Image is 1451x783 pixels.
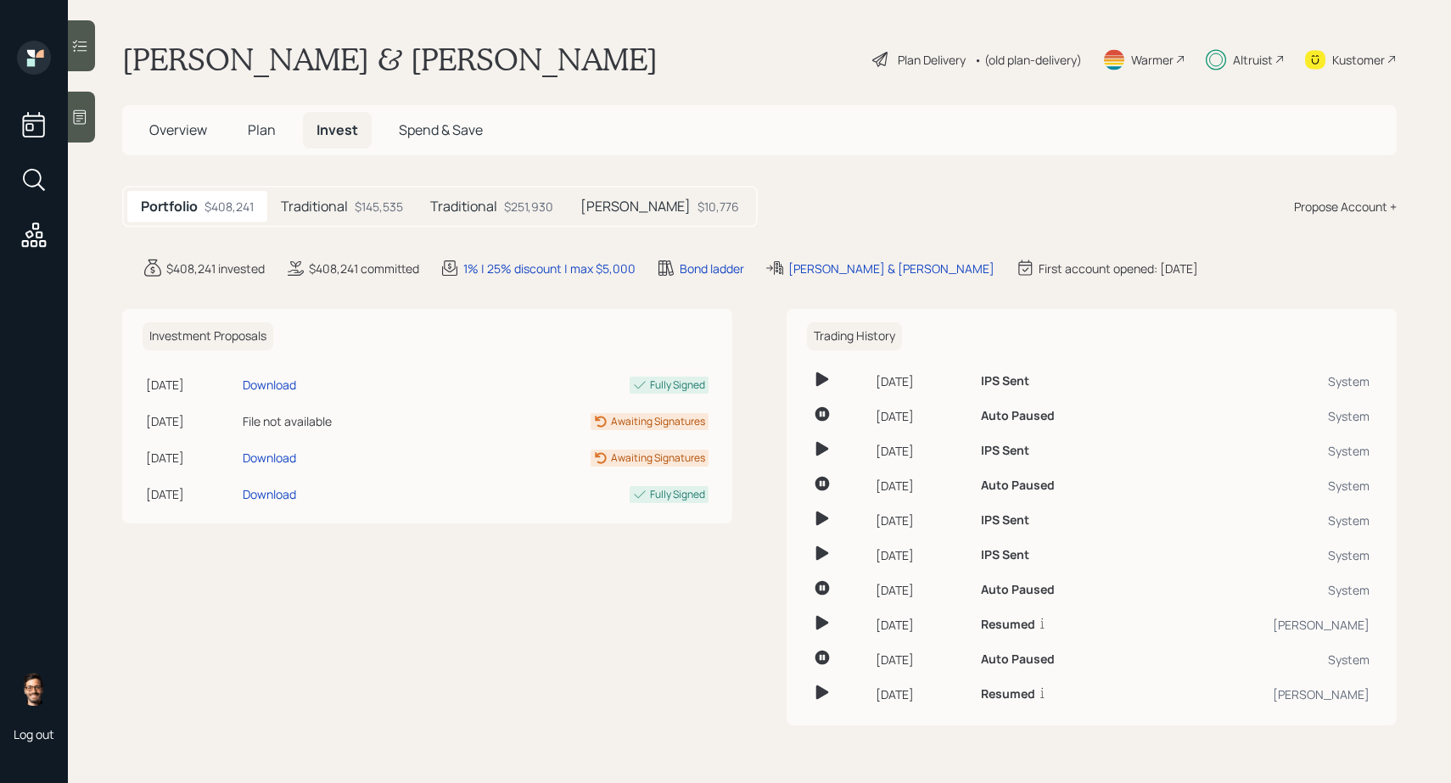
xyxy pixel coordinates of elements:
[146,376,236,394] div: [DATE]
[981,618,1035,632] h6: Resumed
[876,477,967,495] div: [DATE]
[981,548,1029,562] h6: IPS Sent
[611,414,705,429] div: Awaiting Signatures
[1159,442,1370,460] div: System
[504,198,553,215] div: $251,930
[149,120,207,139] span: Overview
[580,199,691,215] h5: [PERSON_NAME]
[1294,198,1397,215] div: Propose Account +
[981,513,1029,528] h6: IPS Sent
[1131,51,1174,69] div: Warmer
[141,199,198,215] h5: Portfolio
[876,685,967,703] div: [DATE]
[143,322,273,350] h6: Investment Proposals
[14,726,54,742] div: Log out
[680,260,744,277] div: Bond ladder
[1159,372,1370,390] div: System
[146,485,236,503] div: [DATE]
[399,120,483,139] span: Spend & Save
[1159,616,1370,634] div: [PERSON_NAME]
[146,449,236,467] div: [DATE]
[876,581,967,599] div: [DATE]
[981,409,1055,423] h6: Auto Paused
[1159,546,1370,564] div: System
[1159,685,1370,703] div: [PERSON_NAME]
[17,672,51,706] img: sami-boghos-headshot.png
[1159,477,1370,495] div: System
[876,372,967,390] div: [DATE]
[463,260,636,277] div: 1% | 25% discount | max $5,000
[981,444,1029,458] h6: IPS Sent
[204,198,254,215] div: $408,241
[122,41,658,78] h1: [PERSON_NAME] & [PERSON_NAME]
[1159,581,1370,599] div: System
[355,198,403,215] div: $145,535
[281,199,348,215] h5: Traditional
[876,616,967,634] div: [DATE]
[974,51,1082,69] div: • (old plan-delivery)
[1233,51,1273,69] div: Altruist
[807,322,902,350] h6: Trading History
[611,450,705,466] div: Awaiting Signatures
[243,376,296,394] div: Download
[248,120,276,139] span: Plan
[1039,260,1198,277] div: First account opened: [DATE]
[788,260,994,277] div: [PERSON_NAME] & [PERSON_NAME]
[876,442,967,460] div: [DATE]
[876,546,967,564] div: [DATE]
[1159,512,1370,529] div: System
[1159,651,1370,668] div: System
[981,478,1055,493] h6: Auto Paused
[981,583,1055,597] h6: Auto Paused
[243,485,296,503] div: Download
[317,120,358,139] span: Invest
[1332,51,1385,69] div: Kustomer
[146,412,236,430] div: [DATE]
[309,260,419,277] div: $408,241 committed
[981,687,1035,702] h6: Resumed
[697,198,739,215] div: $10,776
[898,51,966,69] div: Plan Delivery
[243,449,296,467] div: Download
[1159,407,1370,425] div: System
[243,412,441,430] div: File not available
[876,407,967,425] div: [DATE]
[650,378,705,393] div: Fully Signed
[876,512,967,529] div: [DATE]
[166,260,265,277] div: $408,241 invested
[876,651,967,668] div: [DATE]
[650,487,705,502] div: Fully Signed
[430,199,497,215] h5: Traditional
[981,652,1055,667] h6: Auto Paused
[981,374,1029,389] h6: IPS Sent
